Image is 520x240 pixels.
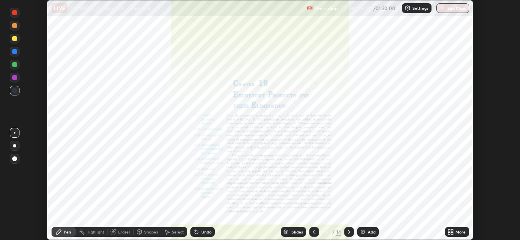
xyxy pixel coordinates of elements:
[172,230,184,234] div: Select
[71,5,150,11] p: [MEDICAL_DATA] and Circulation 8
[368,230,375,234] div: Add
[201,230,211,234] div: Undo
[54,5,65,11] p: LIVE
[412,6,428,10] p: Settings
[86,230,104,234] div: Highlight
[291,230,303,234] div: Slides
[64,230,71,234] div: Pen
[315,5,338,11] p: Recording
[144,230,158,234] div: Shapes
[307,5,313,11] img: recording.375f2c34.svg
[404,5,411,11] img: class-settings-icons
[360,229,366,235] img: add-slide-button
[118,230,130,234] div: Eraser
[336,228,341,236] div: 14
[439,5,446,11] img: end-class-cross
[332,229,334,234] div: /
[455,230,466,234] div: More
[436,3,469,13] button: End Class
[322,229,330,234] div: 3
